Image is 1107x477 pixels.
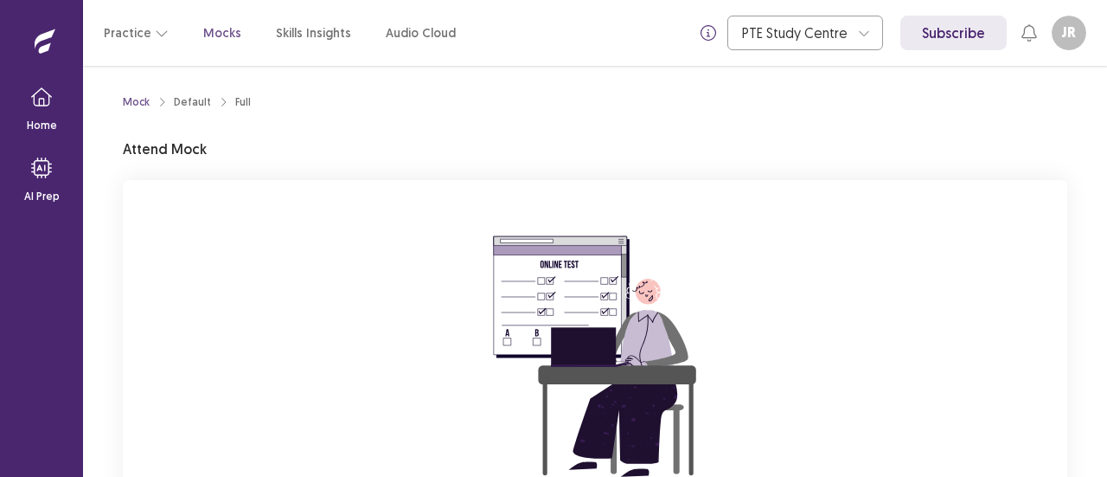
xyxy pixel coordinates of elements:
[693,17,724,48] button: info
[900,16,1007,50] a: Subscribe
[123,94,251,110] nav: breadcrumb
[386,24,456,42] a: Audio Cloud
[123,139,207,159] p: Attend Mock
[123,94,150,110] a: Mock
[24,189,60,204] p: AI Prep
[742,16,849,49] div: PTE Study Centre
[235,94,251,110] div: Full
[276,24,351,42] a: Skills Insights
[174,94,211,110] div: Default
[203,24,241,42] a: Mocks
[27,118,57,133] p: Home
[104,17,169,48] button: Practice
[1052,16,1086,50] button: JR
